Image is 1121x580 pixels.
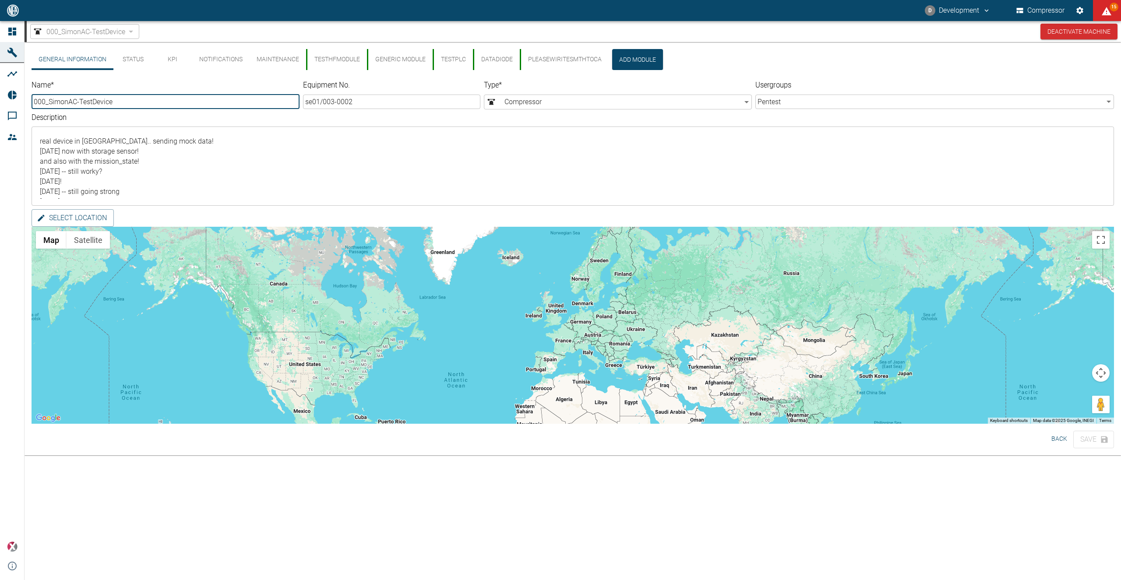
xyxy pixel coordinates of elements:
[32,112,843,123] label: Description
[38,134,1108,199] textarea: real device in [GEOGRAPHIC_DATA].. sending mock data! [DATE] now with storage sensor! and also wi...
[32,95,300,109] input: Name
[32,209,114,227] button: Select location
[1045,431,1073,447] button: Back
[113,49,153,70] button: Status
[925,5,935,16] div: D
[1110,3,1118,11] span: 15
[6,4,20,16] img: logo
[46,27,125,37] span: 000_SimonAC-TestDevice
[486,97,741,107] span: Compressor
[306,49,367,70] button: TestHfModule
[153,49,192,70] button: KPI
[473,49,520,70] button: DataDiode
[484,80,685,91] label: Type *
[1072,3,1088,18] button: Settings
[1040,24,1117,40] button: Deactivate Machine
[520,49,609,70] button: PleaseWiriteSmthToCa
[612,49,663,70] button: Add Module
[367,49,433,70] button: generic module
[7,541,18,552] img: Xplore Logo
[924,3,992,18] button: dev@neaxplore.com
[433,49,473,70] button: TestPlc
[32,49,113,70] button: General Information
[1015,3,1067,18] button: Compressor
[32,26,125,37] a: 000_SimonAC-TestDevice
[192,49,250,70] button: Notifications
[755,80,1024,91] label: Usergroups
[755,95,1114,109] div: Pentest
[250,49,306,70] button: Maintenance
[303,95,480,109] input: Equipment No.
[303,80,436,91] label: Equipment No.
[32,80,233,91] label: Name *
